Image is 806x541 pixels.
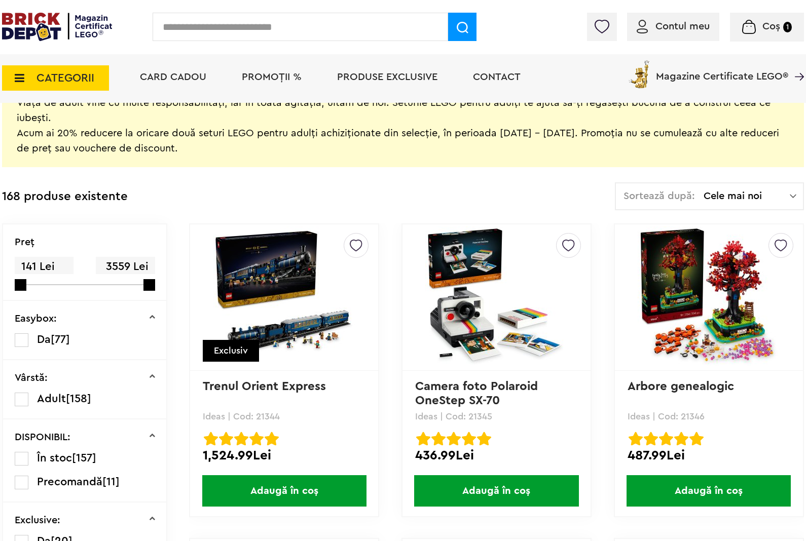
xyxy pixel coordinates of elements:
[140,72,206,82] a: Card Cadou
[415,412,578,421] p: Ideas | Cod: 21345
[37,334,51,345] span: Da
[628,380,734,393] a: Arbore genealogic
[402,475,591,507] a: Adaugă în coș
[416,432,430,446] img: Evaluare cu stele
[51,334,70,345] span: [77]
[17,80,789,156] div: Viața de adult vine cu multe responsabilități, iar în toată agitația, uităm de noi. Seturile LEGO...
[629,432,643,446] img: Evaluare cu stele
[615,475,803,507] a: Adaugă în coș
[66,393,91,404] span: [158]
[102,476,120,487] span: [11]
[202,475,367,507] span: Adaugă în coș
[37,476,102,487] span: Precomandă
[265,432,279,446] img: Evaluare cu stele
[783,22,792,32] small: 1
[37,452,72,463] span: În stoc
[414,475,578,507] span: Adaugă în coș
[425,226,567,368] img: Camera foto Polaroid OneStep SX-70
[15,432,70,442] p: DISPONIBIL:
[628,449,790,462] div: 487.99Lei
[242,72,302,82] a: PROMOȚII %
[2,182,128,211] div: 168 produse existente
[203,412,365,421] p: Ideas | Cod: 21344
[704,191,790,201] span: Cele mai noi
[72,452,96,463] span: [157]
[15,257,74,277] span: 141 Lei
[204,432,218,446] img: Evaluare cu stele
[627,475,791,507] span: Adaugă în coș
[462,432,476,446] img: Evaluare cu stele
[203,340,259,362] div: Exclusiv
[655,21,710,31] span: Contul meu
[674,432,688,446] img: Evaluare cu stele
[203,380,326,393] a: Trenul Orient Express
[638,226,780,368] img: Arbore genealogic
[788,58,804,68] a: Magazine Certificate LEGO®
[15,237,34,247] p: Preţ
[473,72,521,82] a: Contact
[656,58,788,82] span: Magazine Certificate LEGO®
[190,475,378,507] a: Adaugă în coș
[96,257,155,277] span: 3559 Lei
[249,432,264,446] img: Evaluare cu stele
[415,380,541,407] a: Camera foto Polaroid OneStep SX-70
[203,449,365,462] div: 1,524.99Lei
[219,432,233,446] img: Evaluare cu stele
[431,432,446,446] img: Evaluare cu stele
[447,432,461,446] img: Evaluare cu stele
[415,449,578,462] div: 436.99Lei
[689,432,704,446] img: Evaluare cu stele
[624,191,695,201] span: Sortează după:
[37,393,66,404] span: Adult
[477,432,491,446] img: Evaluare cu stele
[234,432,248,446] img: Evaluare cu stele
[15,314,57,324] p: Easybox:
[644,432,658,446] img: Evaluare cu stele
[337,72,437,82] a: Produse exclusive
[213,226,355,368] img: Trenul Orient Express
[762,21,780,31] span: Coș
[15,515,60,525] p: Exclusive:
[637,21,710,31] a: Contul meu
[36,72,94,84] span: CATEGORII
[628,412,790,421] p: Ideas | Cod: 21346
[659,432,673,446] img: Evaluare cu stele
[15,373,48,383] p: Vârstă:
